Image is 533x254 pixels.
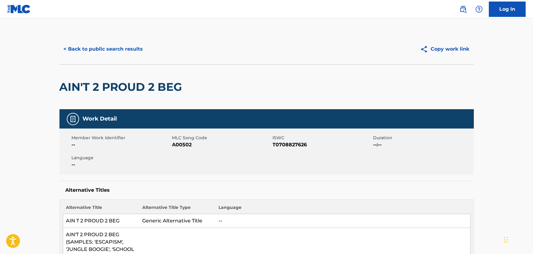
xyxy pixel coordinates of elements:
[489,2,526,17] a: Log In
[475,6,483,13] img: help
[172,135,271,141] span: MLC Song Code
[59,41,147,57] button: < Back to public search results
[72,141,171,148] span: --
[504,231,508,249] div: Drag
[63,214,139,228] td: AIN T 2 PROUD 2 BEG
[502,225,533,254] iframe: Chat Widget
[139,204,215,214] th: Alternative Title Type
[63,204,139,214] th: Alternative Title
[215,204,470,214] th: Language
[59,80,185,94] h2: AIN'T 2 PROUD 2 BEG
[215,214,470,228] td: --
[473,3,485,15] div: Help
[72,161,171,168] span: --
[66,187,468,193] h5: Alternative Titles
[459,6,467,13] img: search
[273,141,372,148] span: T0708827626
[83,115,117,122] h5: Work Detail
[373,135,472,141] span: Duration
[72,135,171,141] span: Member Work Identifier
[273,135,372,141] span: ISWC
[420,45,431,53] img: Copy work link
[416,41,474,57] button: Copy work link
[7,5,31,13] img: MLC Logo
[172,141,271,148] span: A00502
[139,214,215,228] td: Generic Alternative Title
[373,141,472,148] span: --:--
[69,115,77,123] img: Work Detail
[72,155,171,161] span: Language
[457,3,469,15] a: Public Search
